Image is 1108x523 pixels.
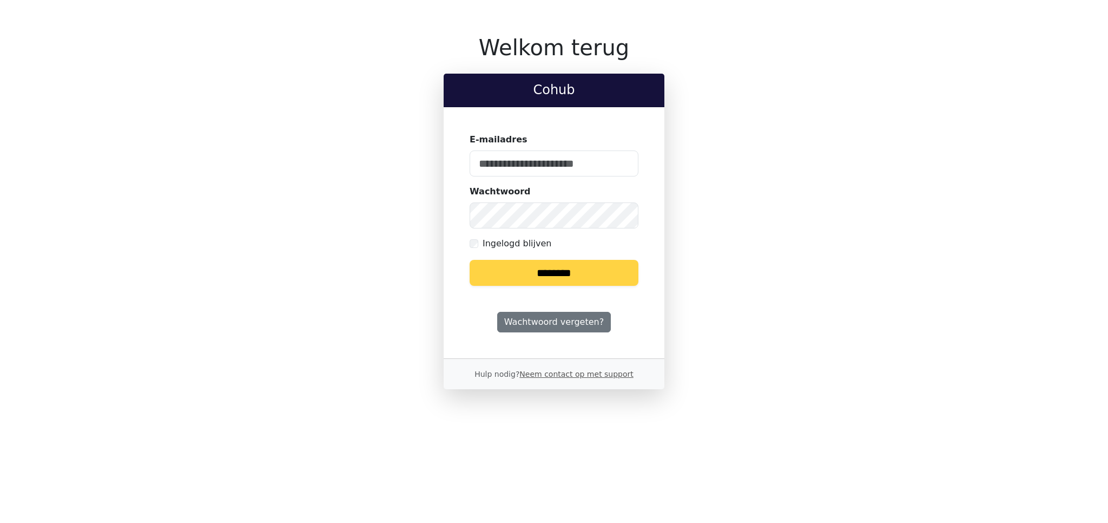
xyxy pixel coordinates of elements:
small: Hulp nodig? [474,370,634,378]
a: Wachtwoord vergeten? [497,312,611,332]
label: Wachtwoord [470,185,531,198]
label: Ingelogd blijven [483,237,551,250]
h2: Cohub [452,82,656,98]
h1: Welkom terug [444,35,664,61]
label: E-mailadres [470,133,527,146]
a: Neem contact op met support [519,370,633,378]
